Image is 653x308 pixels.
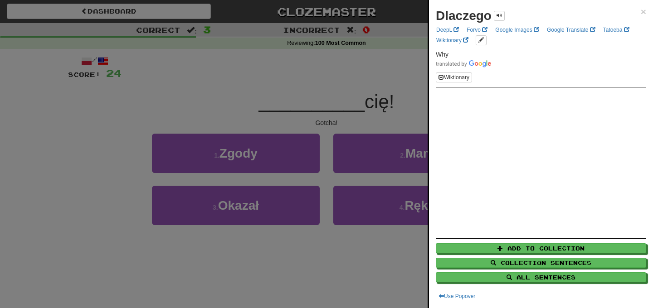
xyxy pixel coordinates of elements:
strong: Dlaczego [436,9,492,23]
a: Google Images [492,25,542,35]
span: × [641,6,646,17]
a: Google Translate [544,25,598,35]
button: Close [641,7,646,16]
button: edit links [476,35,487,45]
a: Tatoeba [600,25,632,35]
button: All Sentences [436,272,646,282]
button: Wiktionary [436,72,472,82]
a: DeepL [434,25,462,35]
button: Collection Sentences [436,258,646,268]
button: Add to Collection [436,243,646,253]
button: Use Popover [436,291,478,301]
img: Color short [436,60,491,67]
a: Forvo [464,25,490,35]
a: Wiktionary [434,35,471,45]
span: Why [436,51,448,58]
